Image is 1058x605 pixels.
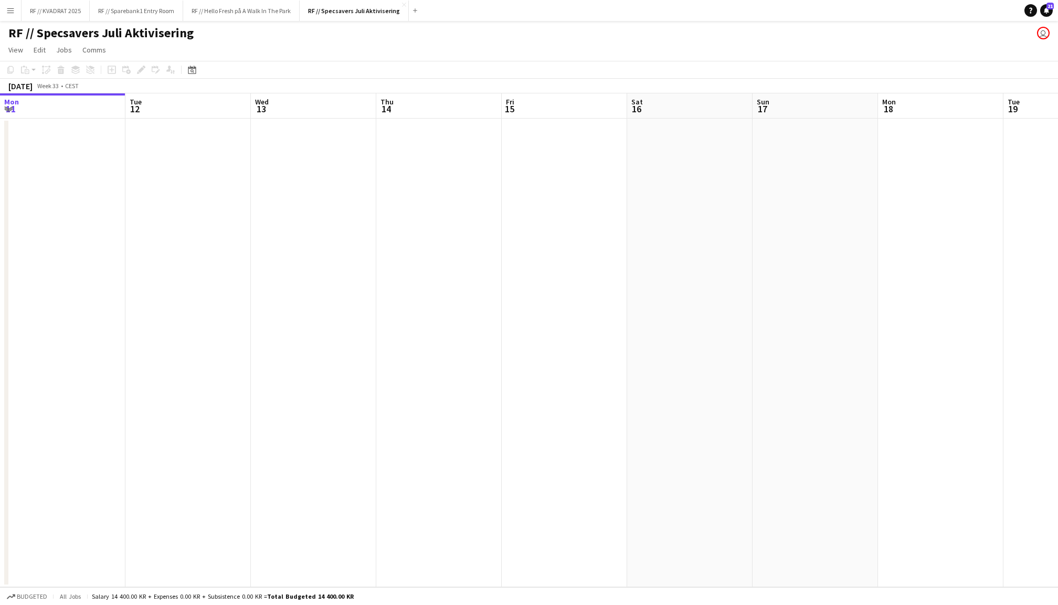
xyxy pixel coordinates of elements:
div: [DATE] [8,81,33,91]
span: 19 [1006,103,1020,115]
div: Salary 14 400.00 KR + Expenses 0.00 KR + Subsistence 0.00 KR = [92,592,354,600]
span: Thu [380,97,394,107]
a: 21 [1040,4,1053,17]
button: RF // Hello Fresh på A Walk In The Park [183,1,300,21]
span: 21 [1046,3,1054,9]
span: 14 [379,103,394,115]
span: 16 [630,103,643,115]
div: CEST [65,82,79,90]
span: View [8,45,23,55]
span: All jobs [58,592,83,600]
span: Tue [1008,97,1020,107]
span: 11 [3,103,19,115]
app-user-avatar: Marit Holvik [1037,27,1050,39]
span: 18 [881,103,896,115]
h1: RF // Specsavers Juli Aktivisering [8,25,194,41]
span: Total Budgeted 14 400.00 KR [267,592,354,600]
a: Comms [78,43,110,57]
span: Tue [130,97,142,107]
button: Budgeted [5,591,49,602]
span: Budgeted [17,593,47,600]
button: RF // Specsavers Juli Aktivisering [300,1,409,21]
span: Week 33 [35,82,61,90]
a: Jobs [52,43,76,57]
button: RF // KVADRAT 2025 [22,1,90,21]
span: 13 [253,103,269,115]
span: Mon [882,97,896,107]
span: 15 [504,103,514,115]
span: Wed [255,97,269,107]
button: RF // Sparebank1 Entry Room [90,1,183,21]
span: Jobs [56,45,72,55]
span: Comms [82,45,106,55]
span: Sun [757,97,769,107]
span: Fri [506,97,514,107]
span: Sat [631,97,643,107]
span: Mon [4,97,19,107]
a: View [4,43,27,57]
span: 17 [755,103,769,115]
span: 12 [128,103,142,115]
span: Edit [34,45,46,55]
a: Edit [29,43,50,57]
